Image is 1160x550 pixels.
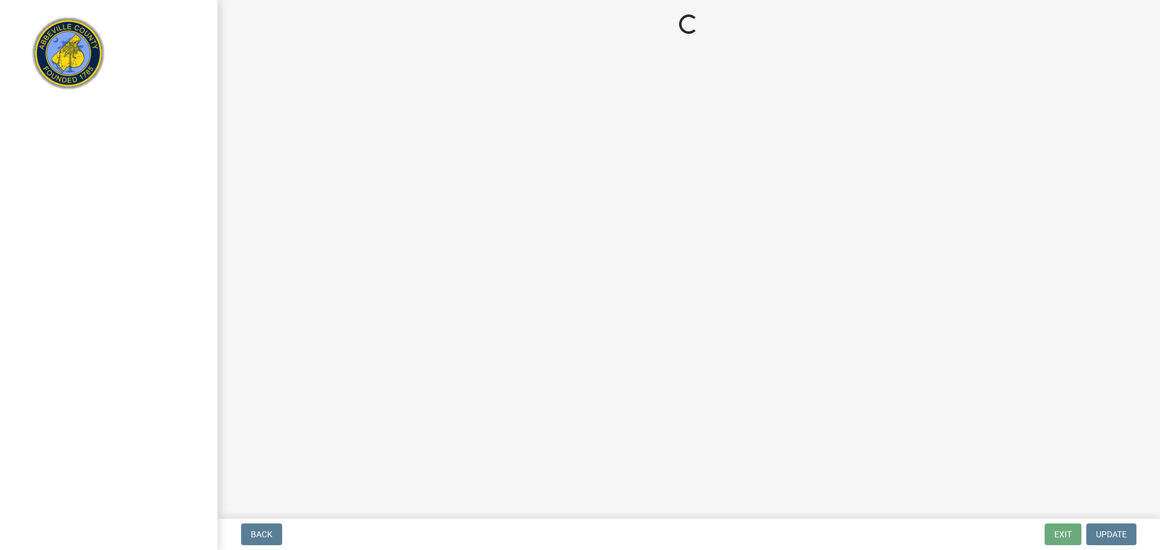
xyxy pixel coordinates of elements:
[1096,529,1127,539] span: Update
[1045,523,1081,545] button: Exit
[24,13,113,101] img: Abbeville County, South Carolina
[251,529,272,539] span: Back
[241,523,282,545] button: Back
[1086,523,1136,545] button: Update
